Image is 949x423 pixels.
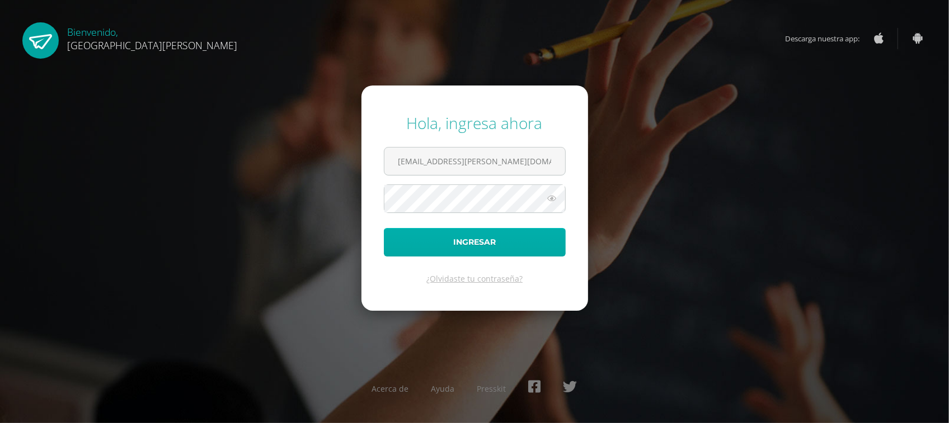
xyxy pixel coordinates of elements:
[67,39,237,52] span: [GEOGRAPHIC_DATA][PERSON_NAME]
[477,383,506,394] a: Presskit
[384,228,566,256] button: Ingresar
[67,22,237,52] div: Bienvenido,
[384,112,566,134] div: Hola, ingresa ahora
[372,383,409,394] a: Acerca de
[786,28,871,49] span: Descarga nuestra app:
[384,148,565,175] input: Correo electrónico o usuario
[431,383,455,394] a: Ayuda
[426,273,523,284] a: ¿Olvidaste tu contraseña?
